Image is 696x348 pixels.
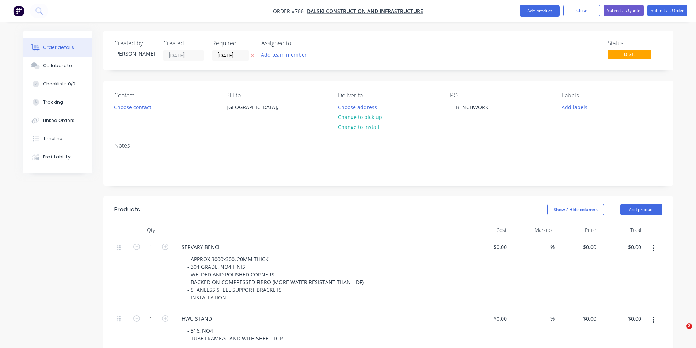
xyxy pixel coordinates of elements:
button: Timeline [23,130,92,148]
button: Close [563,5,600,16]
div: BENCHWORK [450,102,494,112]
button: Checklists 0/0 [23,75,92,93]
div: Linked Orders [43,117,75,124]
div: Order details [43,44,74,51]
div: Profitability [43,154,71,160]
div: Assigned to [261,40,334,47]
button: Submit as Order [647,5,687,16]
button: Tracking [23,93,92,111]
div: Notes [114,142,662,149]
span: Draft [608,50,651,59]
div: - 316, NO4 - TUBE FRAME/STAND WITH SHEET TOP [182,325,289,344]
div: Labels [562,92,662,99]
div: Deliver to [338,92,438,99]
button: Choose address [334,102,381,112]
button: Linked Orders [23,111,92,130]
button: Change to install [334,122,383,132]
div: Cost [465,223,510,237]
button: Submit as Quote [604,5,644,16]
div: Required [212,40,252,47]
button: Profitability [23,148,92,166]
div: [GEOGRAPHIC_DATA], [227,102,287,112]
div: PO [450,92,550,99]
div: Collaborate [43,62,72,69]
button: Collaborate [23,57,92,75]
span: % [550,314,555,323]
div: SERVARY BENCH [176,242,228,252]
div: Total [599,223,644,237]
div: Contact [114,92,214,99]
div: - APPROX 3000x300, 20MM THICK - 304 GRADE, NO4 FINISH - WELDED AND POLISHED CORNERS - BACKED ON C... [182,254,369,303]
img: Factory [13,5,24,16]
a: DALSKI CONSTRUCTION AND INFRASTRUCTURE [307,8,423,15]
div: [GEOGRAPHIC_DATA], [220,102,293,125]
div: Created by [114,40,155,47]
div: Price [555,223,600,237]
div: Status [608,40,662,47]
iframe: Intercom live chat [671,323,689,341]
button: Order details [23,38,92,57]
button: Add product [520,5,560,17]
button: Change to pick up [334,112,386,122]
div: [PERSON_NAME] [114,50,155,57]
div: Qty [129,223,173,237]
div: Timeline [43,135,62,142]
button: Add labels [558,102,592,112]
div: Markup [510,223,555,237]
div: Tracking [43,99,63,106]
span: % [550,243,555,251]
div: Created [163,40,204,47]
span: 2 [686,323,692,329]
span: Order #766 - [273,8,307,15]
div: HWU STAND [176,313,218,324]
div: Products [114,205,140,214]
button: Show / Hide columns [547,204,604,215]
button: Choose contact [110,102,155,112]
button: Add team member [261,50,311,60]
div: Checklists 0/0 [43,81,75,87]
div: Bill to [226,92,326,99]
button: Add product [620,204,662,215]
button: Add team member [257,50,311,60]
